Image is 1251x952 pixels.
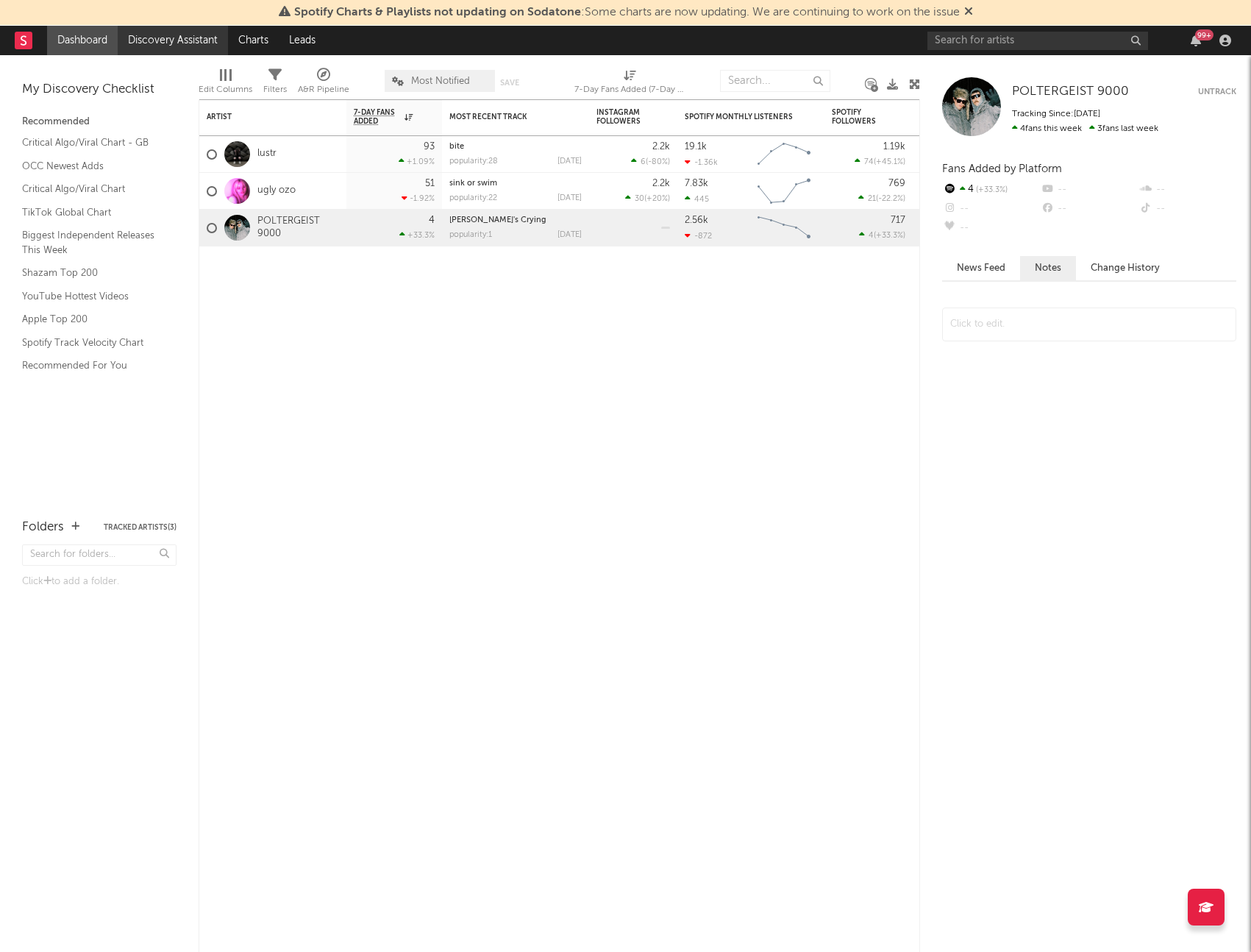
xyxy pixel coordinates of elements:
svg: Chart title [751,210,817,246]
button: Untrack [1198,85,1236,99]
div: [DATE] [557,157,582,166]
span: 4 [869,232,874,240]
a: [PERSON_NAME]'s Crying [449,216,546,224]
a: Critical Algo/Viral Chart - GB [22,135,162,151]
div: ( ) [631,157,670,166]
a: Apple Top 200 [22,311,162,327]
input: Search for folders... [22,544,177,566]
button: Save [500,79,519,87]
svg: Chart title [751,173,817,210]
span: 74 [864,158,874,166]
div: +33.3 % [399,230,435,240]
span: +45.1 % [876,158,903,166]
span: +33.3 % [876,232,903,240]
div: -- [942,219,1040,238]
span: -22.2 % [878,195,903,203]
span: Dismiss [964,7,973,18]
a: Biggest Independent Releases This Week [22,227,162,257]
div: Spotify Followers [832,108,883,126]
button: News Feed [942,256,1020,280]
div: ( ) [859,230,905,240]
div: -1.36k [685,157,718,167]
div: -- [1040,180,1138,199]
div: 93 [424,142,435,152]
span: POLTERGEIST 9000 [1012,85,1129,98]
div: Filters [263,63,287,105]
span: Most Notified [411,77,470,86]
div: 717 [891,216,905,225]
div: -- [1138,180,1236,199]
div: Recommended [22,113,177,131]
div: -- [1040,199,1138,219]
div: Edit Columns [199,63,252,105]
div: popularity: 1 [449,231,492,239]
div: A&R Pipeline [298,63,349,105]
div: 4 [942,180,1040,199]
a: OCC Newest Adds [22,158,162,174]
div: [DATE] [557,231,582,239]
a: Spotify Track Velocity Chart [22,335,162,351]
span: 3 fans last week [1012,124,1158,133]
a: lustr [257,148,277,160]
div: -1.92 % [402,193,435,203]
div: bite [449,143,582,151]
div: 7-Day Fans Added (7-Day Fans Added) [574,63,685,105]
span: +20 % [646,195,668,203]
a: Charts [228,26,279,55]
span: 21 [868,195,876,203]
button: Tracked Artists(3) [104,524,177,531]
span: 30 [635,195,644,203]
div: -- [1138,199,1236,219]
div: sink or swim [449,180,582,188]
div: Lucy's Crying [449,216,582,224]
a: Dashboard [47,26,118,55]
div: Edit Columns [199,81,252,99]
button: Change History [1076,256,1175,280]
div: Folders [22,519,64,536]
div: ( ) [858,193,905,203]
div: Instagram Followers [596,108,648,126]
span: Fans Added by Platform [942,163,1062,174]
div: 4 [429,216,435,225]
div: 99 + [1195,29,1213,40]
div: 1.19k [883,142,905,152]
div: 2.2k [652,142,670,152]
div: popularity: 28 [449,157,498,166]
a: TikTok Global Chart [22,205,162,221]
div: 51 [425,179,435,188]
span: 7-Day Fans Added [354,108,401,126]
div: 19.1k [685,142,707,152]
a: ugly ozo [257,185,296,197]
span: Tracking Since: [DATE] [1012,110,1100,118]
input: Search for artists [927,32,1148,50]
span: Spotify Charts & Playlists not updating on Sodatone [294,7,581,18]
button: Notes [1020,256,1076,280]
a: Shazam Top 200 [22,265,162,281]
div: Spotify Monthly Listeners [685,113,795,121]
div: popularity: 22 [449,194,497,202]
div: ( ) [625,193,670,203]
a: Discovery Assistant [118,26,228,55]
div: 769 [888,179,905,188]
div: -872 [685,231,712,241]
div: [DATE] [557,194,582,202]
input: Search... [720,70,830,92]
div: 2.2k [652,179,670,188]
a: YouTube Hottest Videos [22,288,162,305]
button: 99+ [1191,35,1201,46]
div: -- [942,199,1040,219]
div: A&R Pipeline [298,81,349,99]
a: Leads [279,26,326,55]
div: 7.83k [685,179,708,188]
div: Most Recent Track [449,113,560,121]
span: +33.3 % [974,186,1008,194]
a: Critical Algo/Viral Chart [22,181,162,197]
svg: Chart title [751,136,817,173]
span: -80 % [648,158,668,166]
a: sink or swim [449,180,497,188]
a: bite [449,143,464,151]
div: My Discovery Checklist [22,81,177,99]
a: Recommended For You [22,358,162,374]
span: 6 [641,158,646,166]
div: Filters [263,81,287,99]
